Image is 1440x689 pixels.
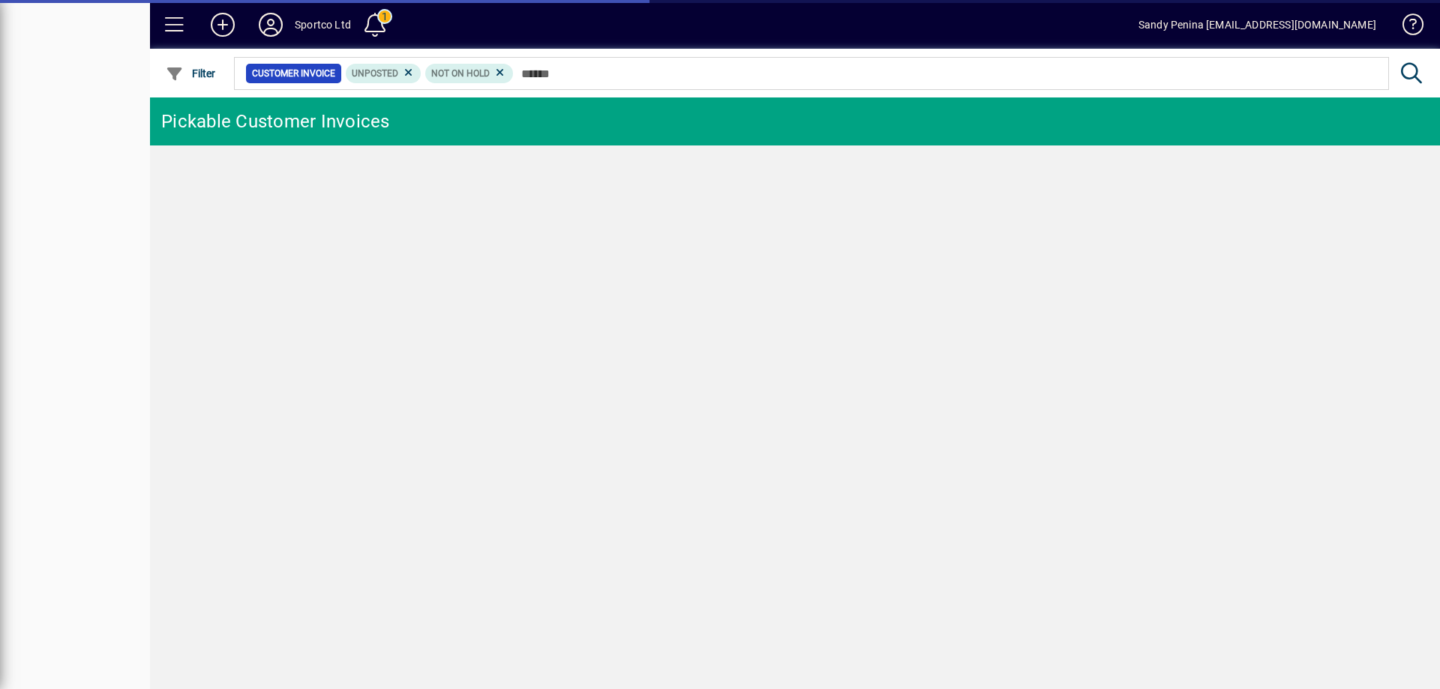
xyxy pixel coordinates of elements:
mat-chip: Hold Status: Not On Hold [425,64,513,83]
button: Add [199,11,247,38]
span: Customer Invoice [252,66,335,81]
div: Sportco Ltd [295,13,351,37]
button: Filter [162,60,220,87]
button: Profile [247,11,295,38]
span: Not On Hold [431,68,490,79]
a: Knowledge Base [1391,3,1421,52]
div: Sandy Penina [EMAIL_ADDRESS][DOMAIN_NAME] [1138,13,1376,37]
span: Unposted [352,68,398,79]
mat-chip: Customer Invoice Status: Unposted [346,64,421,83]
div: Pickable Customer Invoices [161,109,390,133]
span: Filter [166,67,216,79]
